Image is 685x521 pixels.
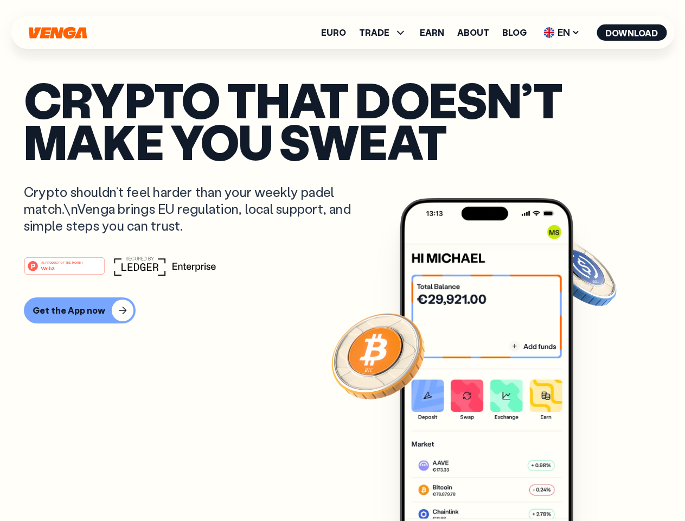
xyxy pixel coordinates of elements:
a: Get the App now [24,297,661,323]
a: Earn [420,28,444,37]
a: #1 PRODUCT OF THE MONTHWeb3 [24,263,105,277]
span: TRADE [359,28,389,37]
a: Blog [502,28,527,37]
img: Bitcoin [329,307,427,404]
p: Crypto that doesn’t make you sweat [24,79,661,162]
span: EN [540,24,584,41]
a: About [457,28,489,37]
tspan: #1 PRODUCT OF THE MONTH [41,260,82,264]
button: Download [597,24,667,41]
span: TRADE [359,26,407,39]
p: Crypto shouldn’t feel harder than your weekly padel match.\nVenga brings EU regulation, local sup... [24,183,367,234]
button: Get the App now [24,297,136,323]
img: flag-uk [543,27,554,38]
a: Euro [321,28,346,37]
img: USDC coin [541,233,619,312]
svg: Home [27,27,88,39]
tspan: Web3 [41,265,55,271]
div: Get the App now [33,305,105,316]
